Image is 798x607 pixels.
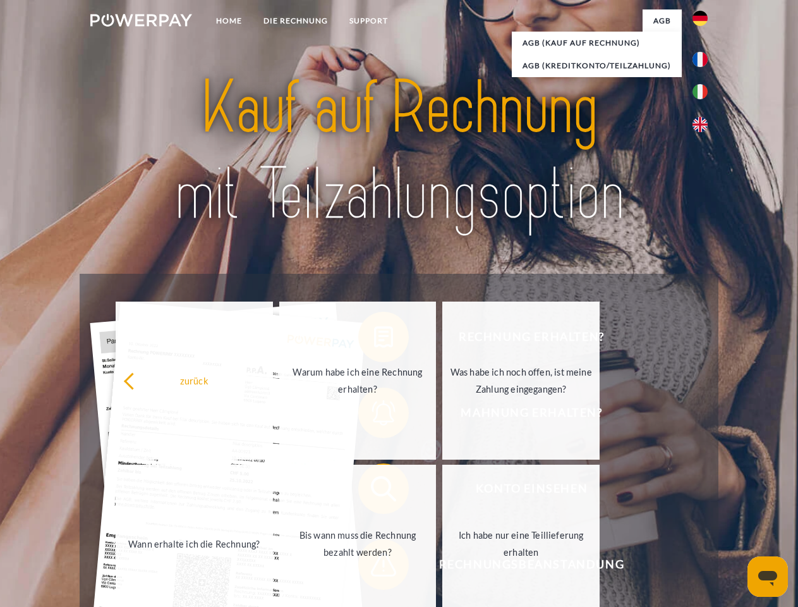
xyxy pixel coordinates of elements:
a: agb [643,9,682,32]
div: Warum habe ich eine Rechnung erhalten? [287,364,429,398]
div: zurück [123,372,265,389]
a: SUPPORT [339,9,399,32]
img: de [692,11,708,26]
img: title-powerpay_de.svg [121,61,677,242]
div: Bis wann muss die Rechnung bezahlt werden? [287,527,429,561]
a: Was habe ich noch offen, ist meine Zahlung eingegangen? [442,302,600,460]
a: AGB (Kreditkonto/Teilzahlung) [512,54,682,77]
div: Wann erhalte ich die Rechnung? [123,535,265,552]
iframe: Schaltfläche zum Öffnen des Messaging-Fensters [747,556,788,597]
div: Was habe ich noch offen, ist meine Zahlung eingegangen? [450,364,592,398]
a: DIE RECHNUNG [253,9,339,32]
a: Home [205,9,253,32]
img: logo-powerpay-white.svg [90,14,192,27]
img: en [692,117,708,132]
div: Ich habe nur eine Teillieferung erhalten [450,527,592,561]
a: AGB (Kauf auf Rechnung) [512,32,682,54]
img: fr [692,52,708,67]
img: it [692,84,708,99]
